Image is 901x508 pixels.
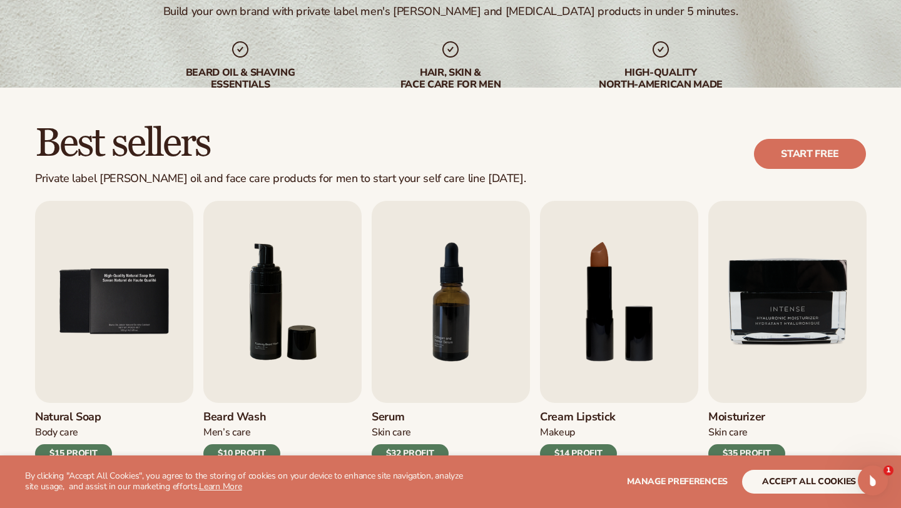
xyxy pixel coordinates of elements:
a: 9 / 9 [708,201,867,463]
p: By clicking "Accept All Cookies", you agree to the storing of cookies on your device to enhance s... [25,471,471,492]
a: 5 / 9 [35,201,193,463]
div: Skin Care [708,426,785,439]
a: Start free [754,139,866,169]
button: accept all cookies [742,470,876,494]
div: $32 PROFIT [372,444,449,463]
div: $15 PROFIT [35,444,112,463]
a: 7 / 9 [372,201,530,463]
span: 1 [883,465,893,475]
div: $10 PROFIT [203,444,280,463]
div: High-quality North-american made [581,67,741,91]
a: Learn More [199,480,242,492]
div: Build your own brand with private label men's [PERSON_NAME] and [MEDICAL_DATA] products in under ... [163,4,738,19]
h3: Moisturizer [708,410,785,424]
a: 8 / 9 [540,201,698,463]
h3: Serum [372,410,449,424]
div: Skin Care [372,426,449,439]
h2: Best sellers [35,123,526,165]
div: hair, skin & face care for men [370,67,531,91]
div: Body Care [35,426,112,439]
div: Men’s Care [203,426,280,439]
span: Manage preferences [627,475,728,487]
h3: Natural Soap [35,410,112,424]
button: Manage preferences [627,470,728,494]
h3: Beard Wash [203,410,280,424]
div: beard oil & shaving essentials [160,67,320,91]
div: Makeup [540,426,617,439]
div: $14 PROFIT [540,444,617,463]
iframe: Intercom live chat [858,465,888,495]
h3: Cream Lipstick [540,410,617,424]
div: $35 PROFIT [708,444,785,463]
a: 6 / 9 [203,201,362,463]
div: Private label [PERSON_NAME] oil and face care products for men to start your self care line [DATE]. [35,172,526,186]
